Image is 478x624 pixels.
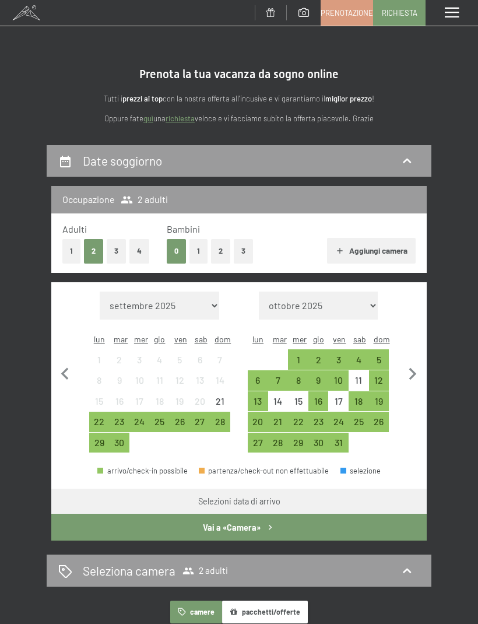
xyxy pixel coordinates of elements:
[170,349,190,370] div: Fri Sep 05 2025
[374,1,425,25] a: Richiesta
[329,355,347,373] div: 3
[109,391,129,412] div: Tue Sep 16 2025
[149,412,170,432] div: Thu Sep 25 2025
[252,334,263,344] abbr: lunedì
[328,370,349,391] div: arrivo/check-in possibile
[289,376,307,394] div: 8
[171,376,189,394] div: 12
[191,417,209,435] div: 27
[89,349,110,370] div: arrivo/check-in non effettuabile
[349,370,369,391] div: arrivo/check-in non effettuabile
[89,412,110,432] div: arrivo/check-in possibile
[110,355,128,373] div: 2
[97,467,188,475] div: arrivo/check-in possibile
[89,412,110,432] div: Mon Sep 22 2025
[171,397,189,415] div: 19
[349,349,369,370] div: arrivo/check-in possibile
[109,433,129,453] div: arrivo/check-in possibile
[249,397,267,415] div: 13
[288,433,308,453] div: Wed Oct 29 2025
[289,417,307,435] div: 22
[288,412,308,432] div: arrivo/check-in possibile
[268,433,289,453] div: arrivo/check-in possibile
[47,113,431,125] p: Oppure fate una veloce e vi facciamo subito la offerta piacevole. Grazie
[53,292,78,453] button: Mese precedente
[107,239,126,263] button: 3
[234,239,253,263] button: 3
[129,349,150,370] div: arrivo/check-in non effettuabile
[308,391,329,412] div: arrivo/check-in possibile
[289,438,307,456] div: 29
[109,370,129,391] div: Tue Sep 09 2025
[150,417,168,435] div: 25
[328,349,349,370] div: Fri Oct 03 2025
[248,370,268,391] div: Mon Oct 06 2025
[84,239,103,263] button: 2
[190,391,210,412] div: Sat Sep 20 2025
[211,355,229,373] div: 7
[210,412,230,432] div: arrivo/check-in possibile
[170,412,190,432] div: arrivo/check-in possibile
[248,391,268,412] div: arrivo/check-in possibile
[328,412,349,432] div: Fri Oct 24 2025
[129,349,150,370] div: Wed Sep 03 2025
[249,376,267,394] div: 6
[370,355,388,373] div: 5
[350,355,368,373] div: 4
[131,417,149,435] div: 24
[222,601,308,623] button: pacchetti/offerte
[131,355,149,373] div: 3
[268,391,289,412] div: Tue Oct 14 2025
[114,334,128,344] abbr: martedì
[288,433,308,453] div: arrivo/check-in possibile
[90,397,108,415] div: 15
[110,397,128,415] div: 16
[269,417,287,435] div: 21
[190,412,210,432] div: Sat Sep 27 2025
[51,514,427,541] button: Vai a «Camera»
[199,467,329,475] div: partenza/check-out non effettuabile
[210,412,230,432] div: Sun Sep 28 2025
[328,349,349,370] div: arrivo/check-in possibile
[89,391,110,412] div: Mon Sep 15 2025
[310,397,328,415] div: 16
[89,433,110,453] div: Mon Sep 29 2025
[289,397,307,415] div: 15
[293,334,307,344] abbr: mercoledì
[62,239,80,263] button: 1
[129,391,150,412] div: arrivo/check-in non effettuabile
[329,438,347,456] div: 31
[150,376,168,394] div: 11
[308,370,329,391] div: Thu Oct 09 2025
[308,349,329,370] div: Thu Oct 02 2025
[268,370,289,391] div: arrivo/check-in possibile
[170,412,190,432] div: Fri Sep 26 2025
[170,370,190,391] div: arrivo/check-in non effettuabile
[90,417,108,435] div: 22
[248,412,268,432] div: Mon Oct 20 2025
[83,153,162,168] h2: Date soggiorno
[167,223,200,234] span: Bambini
[129,239,149,263] button: 4
[248,391,268,412] div: Mon Oct 13 2025
[288,391,308,412] div: Wed Oct 15 2025
[288,412,308,432] div: Wed Oct 22 2025
[370,417,388,435] div: 26
[369,412,389,432] div: Sun Oct 26 2025
[328,433,349,453] div: Fri Oct 31 2025
[349,391,369,412] div: Sat Oct 18 2025
[369,391,389,412] div: Sun Oct 19 2025
[288,349,308,370] div: arrivo/check-in possibile
[210,391,230,412] div: arrivo/check-in non effettuabile
[329,417,347,435] div: 24
[109,412,129,432] div: Tue Sep 23 2025
[150,397,168,415] div: 18
[109,370,129,391] div: arrivo/check-in non effettuabile
[211,397,229,415] div: 21
[149,349,170,370] div: arrivo/check-in non effettuabile
[369,370,389,391] div: arrivo/check-in possibile
[62,223,87,234] span: Adulti
[382,8,417,18] span: Richiesta
[62,193,115,206] h3: Occupazione
[327,238,415,264] button: Aggiungi camera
